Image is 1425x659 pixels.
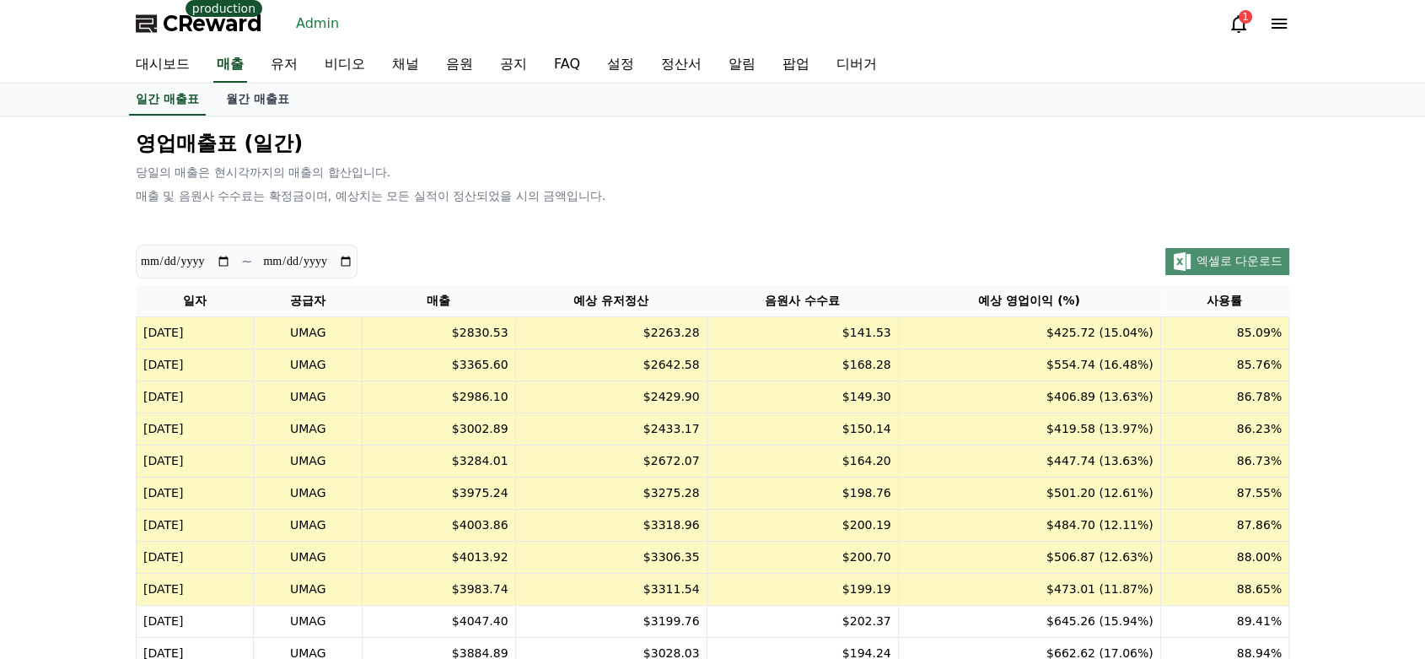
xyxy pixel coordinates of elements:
[213,47,247,83] a: 매출
[111,535,218,577] a: Messages
[515,285,707,317] th: 예상 유저정산
[898,285,1160,317] th: 예상 영업이익 (%)
[137,285,254,317] th: 일자
[594,47,648,83] a: 설정
[122,47,203,83] a: 대시보드
[707,542,898,574] td: $200.70
[363,574,515,606] td: $3983.74
[707,285,898,317] th: 음원사 수수료
[137,446,254,478] td: [DATE]
[707,510,898,542] td: $200.19
[515,413,707,446] td: $2433.17
[363,606,515,638] td: $4047.40
[898,413,1160,446] td: $419.58 (13.97%)
[137,510,254,542] td: [DATE]
[5,535,111,577] a: Home
[1229,14,1249,34] a: 1
[515,446,707,478] td: $2672.07
[715,47,769,83] a: 알림
[898,381,1160,413] td: $406.89 (13.63%)
[254,285,363,317] th: 공급자
[707,381,898,413] td: $149.30
[363,510,515,542] td: $4003.86
[707,349,898,381] td: $168.28
[137,381,254,413] td: [DATE]
[1160,413,1288,446] td: 86.23%
[1239,10,1252,24] div: 1
[898,349,1160,381] td: $554.74 (16.48%)
[254,446,363,478] td: UMAG
[1160,478,1288,510] td: 87.55%
[137,478,254,510] td: [DATE]
[515,606,707,638] td: $3199.76
[898,446,1160,478] td: $447.74 (13.63%)
[129,84,206,116] a: 일간 매출표
[43,560,73,574] span: Home
[898,317,1160,349] td: $425.72 (15.04%)
[254,606,363,638] td: UMAG
[137,606,254,638] td: [DATE]
[137,413,254,446] td: [DATE]
[707,478,898,510] td: $198.76
[137,542,254,574] td: [DATE]
[707,413,898,446] td: $150.14
[515,574,707,606] td: $3311.54
[137,317,254,349] td: [DATE]
[311,47,379,83] a: 비디오
[241,251,252,272] p: ~
[218,535,324,577] a: Settings
[898,478,1160,510] td: $501.20 (12.61%)
[363,349,515,381] td: $3365.60
[289,10,346,37] a: Admin
[707,446,898,478] td: $164.20
[1160,317,1288,349] td: 85.09%
[769,47,823,83] a: 팝업
[1160,446,1288,478] td: 86.73%
[898,574,1160,606] td: $473.01 (11.87%)
[254,574,363,606] td: UMAG
[707,317,898,349] td: $141.53
[515,381,707,413] td: $2429.90
[540,47,594,83] a: FAQ
[212,84,303,116] a: 월간 매출표
[1160,349,1288,381] td: 85.76%
[136,164,1289,181] p: 당일의 매출은 현시각까지의 매출의 합산입니다.
[1160,510,1288,542] td: 87.86%
[1165,248,1289,275] button: 엑셀로 다운로드
[254,349,363,381] td: UMAG
[136,130,1289,157] p: 영업매출표 (일간)
[363,478,515,510] td: $3975.24
[515,317,707,349] td: $2263.28
[137,349,254,381] td: [DATE]
[363,317,515,349] td: $2830.53
[1160,574,1288,606] td: 88.65%
[363,381,515,413] td: $2986.10
[250,560,291,574] span: Settings
[254,510,363,542] td: UMAG
[254,317,363,349] td: UMAG
[898,606,1160,638] td: $645.26 (15.94%)
[515,542,707,574] td: $3306.35
[363,542,515,574] td: $4013.92
[515,510,707,542] td: $3318.96
[707,606,898,638] td: $202.37
[707,574,898,606] td: $199.19
[1160,606,1288,638] td: 89.41%
[1160,542,1288,574] td: 88.00%
[363,413,515,446] td: $3002.89
[254,381,363,413] td: UMAG
[254,413,363,446] td: UMAG
[379,47,433,83] a: 채널
[163,10,262,37] span: CReward
[515,349,707,381] td: $2642.58
[140,561,190,575] span: Messages
[257,47,311,83] a: 유저
[136,187,1289,204] p: 매출 및 음원사 수수료는 확정금이며, 예상치는 모든 실적이 정산되었을 시의 금액입니다.
[1160,285,1288,317] th: 사용률
[1160,381,1288,413] td: 86.78%
[823,47,890,83] a: 디버거
[254,478,363,510] td: UMAG
[254,542,363,574] td: UMAG
[433,47,487,83] a: 음원
[137,574,254,606] td: [DATE]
